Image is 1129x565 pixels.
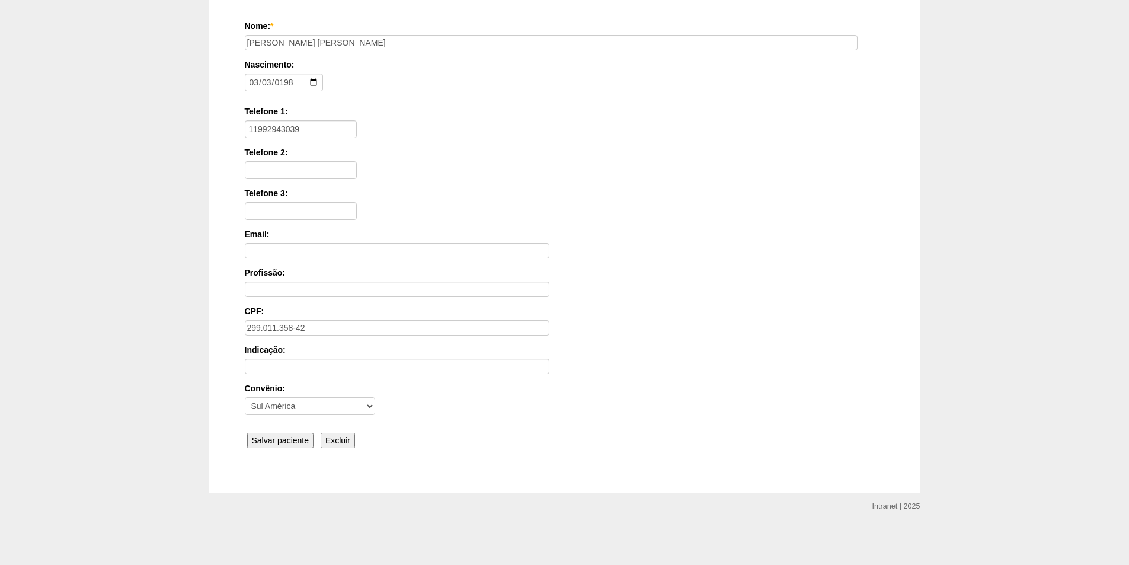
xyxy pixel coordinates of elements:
label: Indicação: [245,344,885,356]
div: Intranet | 2025 [872,500,920,512]
label: Telefone 2: [245,146,885,158]
input: Salvar paciente [247,433,314,448]
label: Profissão: [245,267,885,279]
label: Convênio: [245,382,885,394]
label: Nome: [245,20,885,32]
label: Nascimento: [245,59,881,71]
label: Email: [245,228,885,240]
span: Este campo é obrigatório. [270,21,273,31]
label: Telefone 1: [245,106,885,117]
input: Excluir [321,433,355,448]
label: Telefone 3: [245,187,885,199]
label: CPF: [245,305,885,317]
